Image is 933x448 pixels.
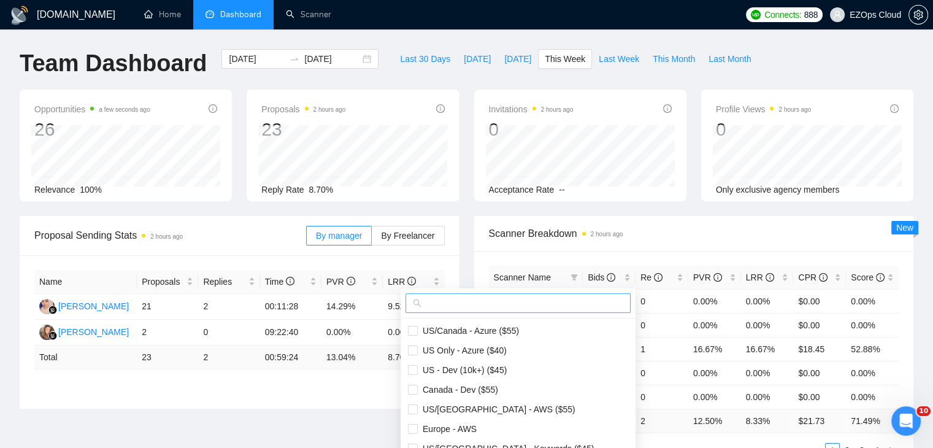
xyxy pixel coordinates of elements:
span: Re [640,272,662,282]
span: US/Canada - Azure ($55) [418,326,519,336]
button: This Month [646,49,702,69]
span: 888 [804,8,817,21]
td: 0.00% [846,385,899,409]
td: 13.04 % [321,346,383,369]
td: 2 [198,346,259,369]
span: info-circle [713,273,722,282]
div: 23 [261,118,345,141]
td: Total [34,346,137,369]
span: info-circle [347,277,355,285]
time: 2 hours ago [150,233,183,240]
span: Opportunities [34,102,150,117]
span: info-circle [890,104,899,113]
td: 0.00% [846,313,899,337]
span: This Week [545,52,585,66]
td: 0 [198,320,259,346]
span: filter [568,268,580,287]
td: 9.52% [383,294,444,320]
span: info-circle [766,273,774,282]
input: End date [304,52,360,66]
a: AJ[PERSON_NAME] [39,301,129,311]
td: 16.67% [741,337,794,361]
td: $ 21.73 [793,409,846,433]
div: 0 [489,118,574,141]
span: Profile Views [716,102,812,117]
td: 52.88% [846,337,899,361]
span: This Month [653,52,695,66]
span: New [896,223,913,233]
td: $0.00 [793,385,846,409]
th: Replies [198,270,259,294]
iframe: Intercom live chat [891,406,921,436]
time: 2 hours ago [541,106,574,113]
time: 2 hours ago [591,231,623,238]
span: LRR [388,277,416,287]
td: 0.00% [741,361,794,385]
span: Last 30 Days [400,52,450,66]
a: setting [908,10,928,20]
span: swap-right [290,54,299,64]
span: filter [570,274,578,281]
h1: Team Dashboard [20,49,207,78]
td: 0.00% [846,361,899,385]
a: searchScanner [286,9,331,20]
td: 00:59:24 [260,346,321,369]
td: 0.00% [321,320,383,346]
td: 16.67% [688,337,741,361]
button: [DATE] [457,49,497,69]
div: [PERSON_NAME] [58,325,129,339]
img: logo [10,6,29,25]
span: info-circle [209,104,217,113]
span: Canada - Dev ($55) [418,385,498,395]
td: 2 [137,320,198,346]
span: Acceptance Rate [489,185,555,195]
a: NK[PERSON_NAME] [39,326,129,336]
span: 100% [80,185,102,195]
span: Europe - AWS [418,424,477,434]
span: Relevance [34,185,75,195]
img: AJ [39,299,55,314]
button: Last Month [702,49,758,69]
img: upwork-logo.png [751,10,761,20]
td: 0.00% [688,313,741,337]
td: 0 [635,361,688,385]
div: 0 [716,118,812,141]
span: Reply Rate [261,185,304,195]
td: 0.00% [688,289,741,313]
span: Last Month [708,52,751,66]
span: Proposal Sending Stats [34,228,306,243]
span: Time [265,277,294,287]
span: info-circle [286,277,294,285]
td: 8.70 % [383,346,444,369]
span: Last Week [599,52,639,66]
button: setting [908,5,928,25]
img: gigradar-bm.png [48,306,57,314]
time: a few seconds ago [99,106,150,113]
span: Bids [588,272,615,282]
span: Dashboard [220,9,261,20]
span: US/[GEOGRAPHIC_DATA] - AWS ($55) [418,404,575,414]
td: 09:22:40 [260,320,321,346]
td: 0.00% [383,320,444,346]
span: info-circle [607,273,615,282]
td: 1 [635,337,688,361]
span: info-circle [436,104,445,113]
span: CPR [798,272,827,282]
span: PVR [326,277,355,287]
td: 12.50 % [688,409,741,433]
td: 14.29% [321,294,383,320]
span: 10 [916,406,931,416]
div: 26 [34,118,150,141]
td: 0.00% [741,385,794,409]
td: 21 [137,294,198,320]
td: 0.00% [688,361,741,385]
span: search [413,299,421,307]
td: 0 [635,313,688,337]
span: user [833,10,842,19]
div: [PERSON_NAME] [58,299,129,313]
button: Last 30 Days [393,49,457,69]
span: [DATE] [504,52,531,66]
span: info-circle [876,273,885,282]
time: 2 hours ago [313,106,346,113]
span: -- [559,185,564,195]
